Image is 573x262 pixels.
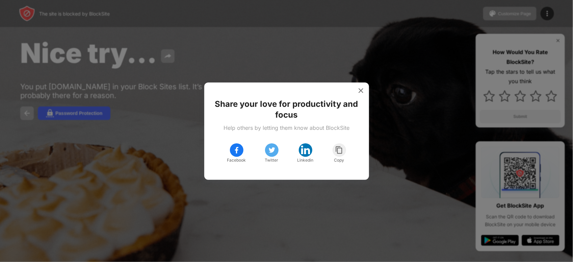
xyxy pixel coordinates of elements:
[227,157,246,164] div: Facebook
[265,157,279,164] div: Twitter
[297,157,314,164] div: Linkedin
[334,157,344,164] div: Copy
[233,146,241,154] img: facebook.svg
[335,146,343,154] img: copy.svg
[268,146,276,154] img: twitter.svg
[212,99,361,120] div: Share your love for productivity and focus
[224,124,349,131] div: Help others by letting them know about BlockSite
[300,145,311,156] img: linkedin.svg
